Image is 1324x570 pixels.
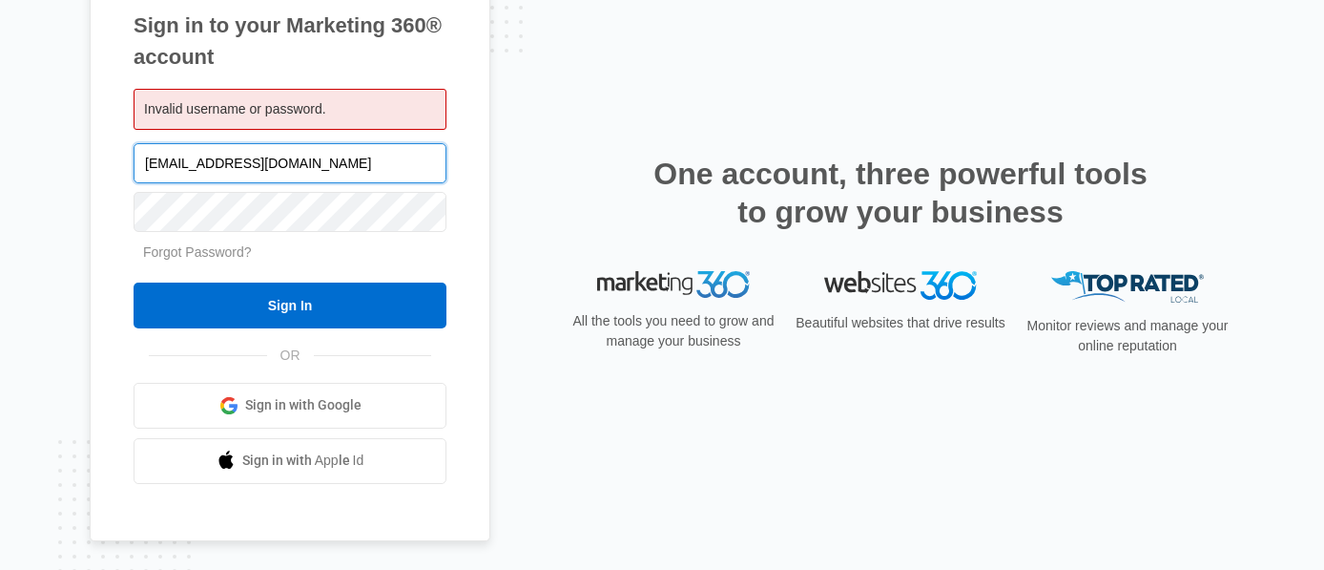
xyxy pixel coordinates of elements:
img: Marketing 360 [597,271,750,298]
span: Sign in with Apple Id [242,451,364,471]
keeper-lock: Open Keeper Popup [414,152,437,175]
h2: One account, three powerful tools to grow your business [648,155,1153,231]
p: Beautiful websites that drive results [794,313,1007,333]
a: Sign in with Apple Id [134,438,446,484]
img: Websites 360 [824,271,977,299]
input: Sign In [134,283,446,328]
span: Invalid username or password. [144,101,326,116]
h1: Sign in to your Marketing 360® account [134,10,446,73]
a: Forgot Password? [143,244,252,260]
img: Top Rated Local [1051,271,1204,303]
span: OR [267,346,314,366]
span: Sign in with Google [245,395,362,415]
p: Monitor reviews and manage your online reputation [1021,316,1234,356]
a: Sign in with Google [134,383,446,429]
input: Email [134,143,446,183]
p: All the tools you need to grow and manage your business [567,311,780,351]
